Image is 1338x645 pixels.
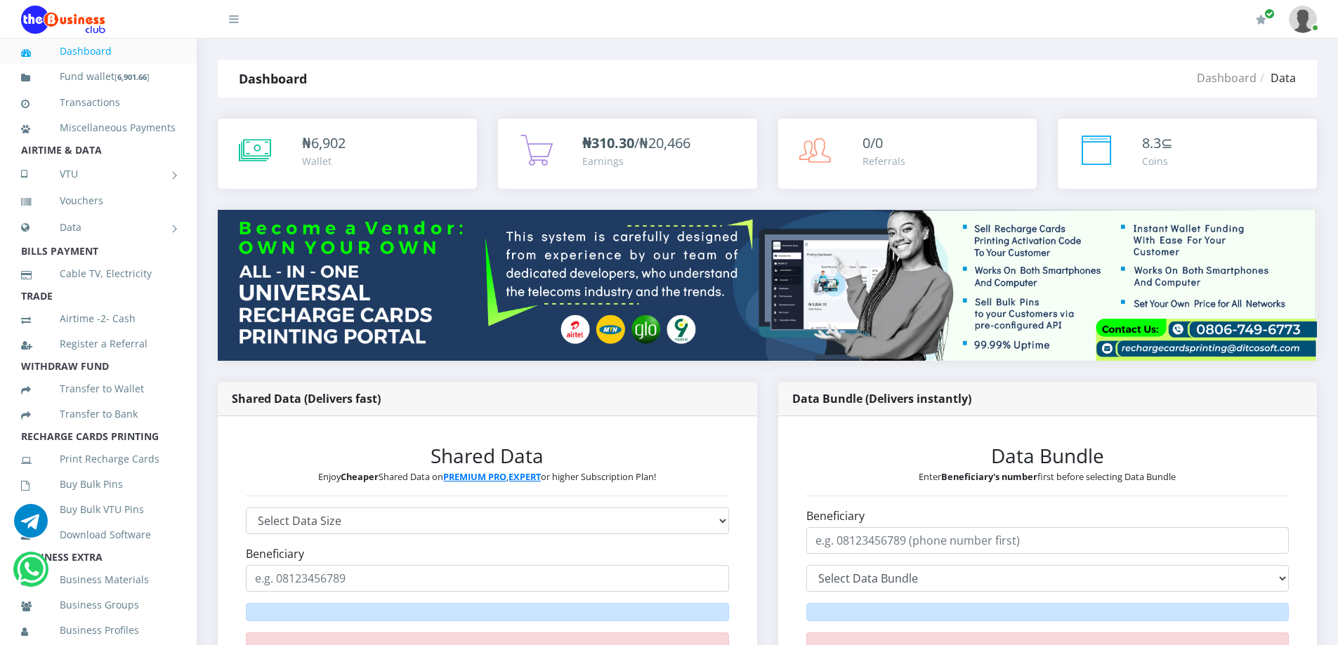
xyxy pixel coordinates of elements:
[1142,133,1173,154] div: ⊆
[14,514,48,538] a: Chat for support
[21,443,176,475] a: Print Recharge Cards
[232,391,381,406] strong: Shared Data (Delivers fast)
[1264,8,1275,19] span: Renew/Upgrade Subscription
[21,157,176,192] a: VTU
[806,507,865,524] label: Beneficiary
[1142,154,1173,168] div: Coins
[1289,6,1317,33] img: User
[21,519,176,551] a: Download Software
[246,545,304,562] label: Beneficiary
[509,470,541,483] a: EXPERT
[218,119,477,189] a: ₦6,902 Wallet
[302,133,346,154] div: ₦
[941,470,1037,483] b: Beneficiary's number
[311,133,346,152] span: 6,902
[17,563,46,586] a: Chat for support
[1197,70,1257,86] a: Dashboard
[21,185,176,217] a: Vouchers
[792,391,971,406] strong: Data Bundle (Delivers instantly)
[1257,69,1296,86] li: Data
[21,60,176,93] a: Fund wallet[6,901.66]
[21,35,176,67] a: Dashboard
[863,154,905,168] div: Referrals
[117,72,147,82] b: 6,901.66
[21,373,176,405] a: Transfer to Wallet
[21,589,176,621] a: Business Groups
[498,119,757,189] a: ₦310.30/₦20,466 Earnings
[1256,14,1266,25] i: Renew/Upgrade Subscription
[246,444,729,468] h3: Shared Data
[806,444,1290,468] h3: Data Bundle
[218,210,1317,361] img: multitenant_rcp.png
[582,154,690,168] div: Earnings
[21,493,176,526] a: Buy Bulk VTU Pins
[21,210,176,245] a: Data
[21,468,176,500] a: Buy Bulk Pins
[806,527,1290,554] input: e.g. 08123456789 (phone number first)
[21,302,176,335] a: Airtime -2- Cash
[582,133,634,152] b: ₦310.30
[778,119,1037,189] a: 0/0 Referrals
[302,154,346,168] div: Wallet
[21,258,176,290] a: Cable TV, Electricity
[341,470,379,483] b: Cheaper
[863,133,883,152] span: 0/0
[114,72,150,82] small: [ ]
[1142,133,1161,152] span: 8.3
[21,398,176,430] a: Transfer to Bank
[239,70,307,87] strong: Dashboard
[246,565,729,592] input: e.g. 08123456789
[21,6,105,34] img: Logo
[21,328,176,360] a: Register a Referral
[919,470,1176,483] small: Enter first before selecting Data Bundle
[21,86,176,119] a: Transactions
[582,133,690,152] span: /₦20,466
[443,470,506,483] a: PREMIUM PRO
[21,112,176,144] a: Miscellaneous Payments
[21,564,176,596] a: Business Materials
[318,470,656,483] small: Enjoy Shared Data on , or higher Subscription Plan!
